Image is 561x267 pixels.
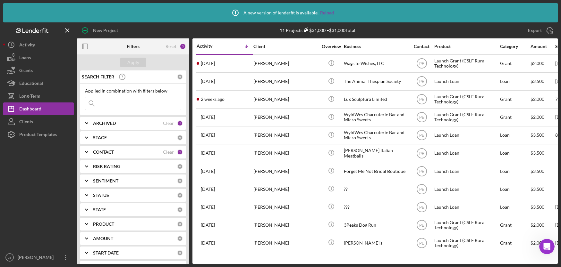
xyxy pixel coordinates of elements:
button: JB[PERSON_NAME] [3,251,74,264]
div: Activity [197,44,225,49]
div: Loan [500,127,530,144]
div: Apply [127,58,139,67]
img: Profile image for Christina [13,90,26,103]
div: Launch Grant (CSLF Rural Technology) [434,55,498,72]
div: Overview [319,44,343,49]
div: [PERSON_NAME] [253,55,318,72]
div: Grant [500,234,530,251]
b: AMOUNT [93,236,113,241]
b: STATUS [93,193,109,198]
div: [PERSON_NAME] [253,198,318,215]
button: Export [522,24,558,37]
div: Export [528,24,542,37]
button: New Project [77,24,124,37]
time: 2025-09-18 18:33 [201,61,215,66]
div: Send us a messageWe'll be back online [DATE] [6,184,122,208]
div: Applied in combination with filters below [85,88,181,93]
b: START DATE [93,250,119,255]
span: $2,000 [531,222,544,228]
span: $2,000 [531,240,544,246]
button: Apply [120,58,146,67]
div: WyldWes Charcuterie Bar and Micro Sweets [344,127,408,144]
div: Grant [500,91,530,108]
button: Activity [3,38,74,51]
text: PE [419,61,424,66]
div: Grant [500,55,530,72]
time: 2025-08-04 17:54 [201,169,215,174]
div: [PERSON_NAME] [253,163,318,180]
button: Dashboard [3,102,74,115]
a: Grants [3,64,74,77]
text: PE [419,205,424,209]
div: Category [500,44,530,49]
text: PE [419,187,424,191]
div: Personal Profile Form [13,168,107,175]
div: Amount [531,44,555,49]
time: 2025-06-30 13:07 [201,240,215,246]
button: Clients [3,115,74,128]
button: Product Templates [3,128,74,141]
time: 2025-07-29 17:38 [201,205,215,210]
div: Launch Loan [434,198,498,215]
div: Launch Loan [434,73,498,90]
div: Long-Term [19,90,40,104]
iframe: Intercom live chat [539,239,555,254]
text: PE [419,79,424,84]
div: Grant [500,109,530,126]
button: Messages [43,200,85,225]
div: 0 [177,178,183,184]
div: Archive a Project [9,154,119,166]
div: Send us a message [13,189,107,196]
a: Educational [3,77,74,90]
text: PE [419,133,424,138]
div: 0 [177,74,183,80]
text: PE [419,97,424,102]
div: Loan [500,198,530,215]
img: Profile image for Christina [93,10,106,23]
time: 2025-08-06 16:28 [201,150,215,156]
div: Close [110,10,122,22]
span: $3,500 [531,78,544,84]
div: [PERSON_NAME] [253,109,318,126]
div: We'll be back online [DATE] [13,196,107,203]
span: $2,000 [531,61,544,66]
span: Home [14,216,29,220]
p: Hi [PERSON_NAME] [13,45,115,56]
b: PRODUCT [93,222,114,227]
div: Launch Grant (CSLF Rural Technology) [434,216,498,233]
div: 0 [177,135,183,141]
div: Grant [500,216,530,233]
div: [PERSON_NAME] [253,91,318,108]
div: Profile image for ChristinaRate your conversation[PERSON_NAME]•[DATE] [7,85,122,109]
div: Product Templates [19,128,57,142]
span: Rate your conversation [29,91,81,96]
time: 2025-08-26 18:30 [201,133,215,138]
b: Filters [127,44,140,49]
div: Launch Loan [434,163,498,180]
span: $3,500 [531,186,544,192]
div: [PERSON_NAME] [253,127,318,144]
div: Archive a Project [13,157,107,163]
div: $31,000 [302,28,326,33]
div: Loan [500,145,530,162]
div: Lux Sculptura Limited [344,91,408,108]
text: PE [419,151,424,156]
div: [PERSON_NAME] [253,145,318,162]
div: Wags to Wishes, LLC [344,55,408,72]
div: ?? [344,181,408,198]
div: Client [253,44,318,49]
text: PE [419,223,424,227]
div: Product [434,44,498,49]
div: Launch Loan [434,127,498,144]
div: Contact [410,44,434,49]
div: Loan [500,163,530,180]
div: 0 [177,221,183,227]
b: ARCHIVED [93,121,116,126]
div: A new version of lenderfit is available. [227,5,334,21]
div: 1 [177,149,183,155]
div: New Project [93,24,118,37]
div: Activity [19,38,35,53]
div: 0 [177,250,183,256]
